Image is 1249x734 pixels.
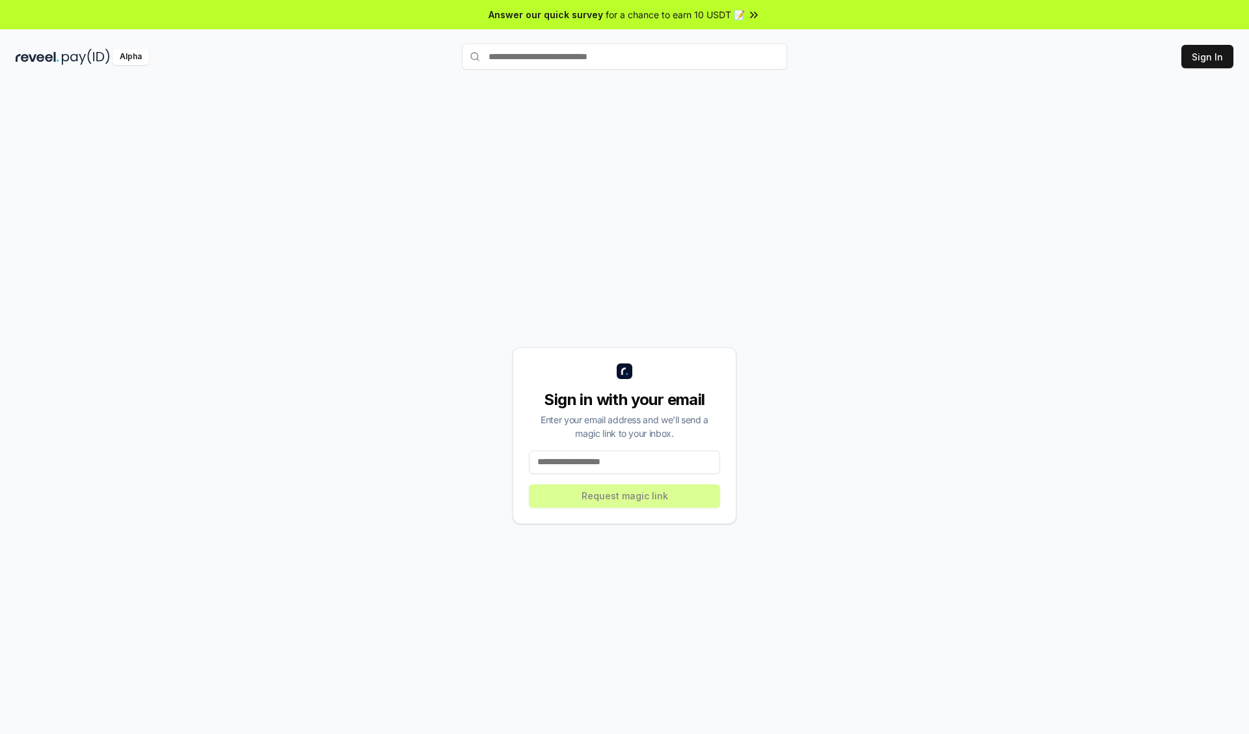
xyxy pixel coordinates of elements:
div: Enter your email address and we’ll send a magic link to your inbox. [529,413,720,440]
img: pay_id [62,49,110,65]
img: reveel_dark [16,49,59,65]
img: logo_small [617,363,632,379]
div: Alpha [113,49,149,65]
button: Sign In [1181,45,1233,68]
span: for a chance to earn 10 USDT 📝 [606,8,745,21]
div: Sign in with your email [529,389,720,410]
span: Answer our quick survey [489,8,603,21]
